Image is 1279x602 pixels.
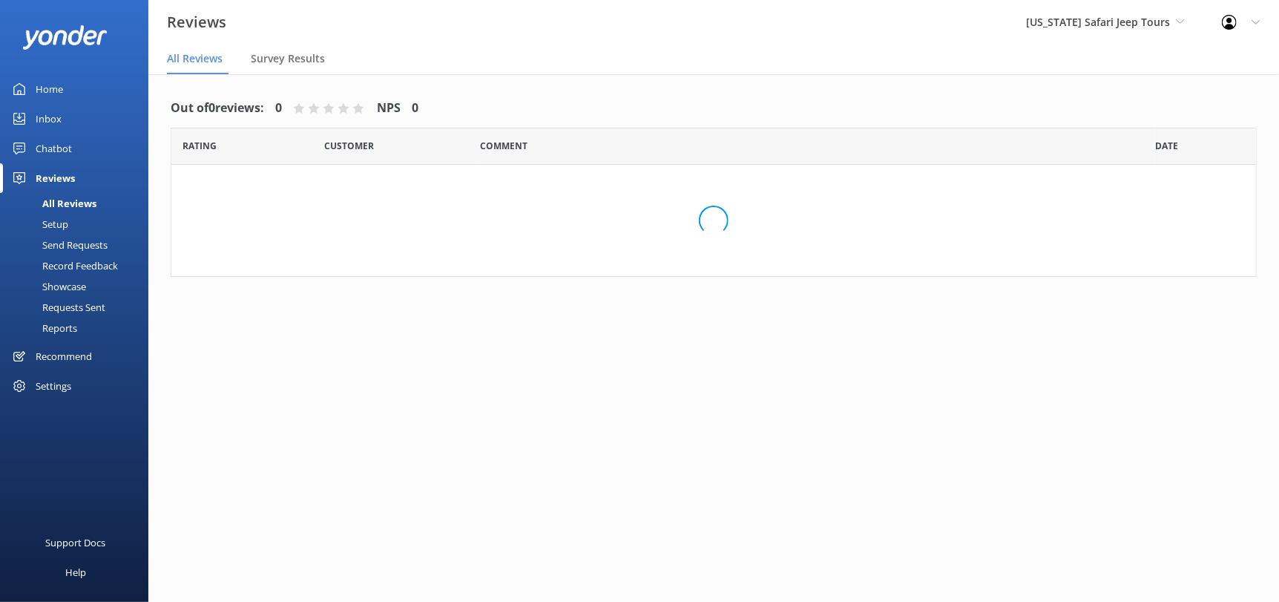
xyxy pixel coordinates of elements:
img: yonder-white-logo.png [22,25,108,50]
h4: NPS [377,99,401,118]
div: Reports [9,318,77,338]
span: [US_STATE] Safari Jeep Tours [1026,15,1170,29]
a: Reports [9,318,148,338]
a: Requests Sent [9,297,148,318]
div: Settings [36,371,71,401]
span: Date [1155,139,1178,153]
div: Record Feedback [9,255,118,276]
span: All Reviews [167,51,223,66]
div: Support Docs [46,528,106,557]
div: Inbox [36,104,62,134]
a: Showcase [9,276,148,297]
div: All Reviews [9,193,96,214]
span: Question [480,139,527,153]
a: Setup [9,214,148,235]
h3: Reviews [167,10,226,34]
div: Requests Sent [9,297,105,318]
div: Send Requests [9,235,108,255]
span: Date [183,139,217,153]
a: Send Requests [9,235,148,255]
div: Chatbot [36,134,72,163]
span: Survey Results [251,51,325,66]
div: Home [36,74,63,104]
div: Reviews [36,163,75,193]
h4: 0 [275,99,282,118]
span: Date [324,139,374,153]
a: Record Feedback [9,255,148,276]
div: Setup [9,214,68,235]
h4: Out of 0 reviews: [171,99,264,118]
div: Help [65,557,86,587]
div: Showcase [9,276,86,297]
h4: 0 [412,99,418,118]
div: Recommend [36,341,92,371]
a: All Reviews [9,193,148,214]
